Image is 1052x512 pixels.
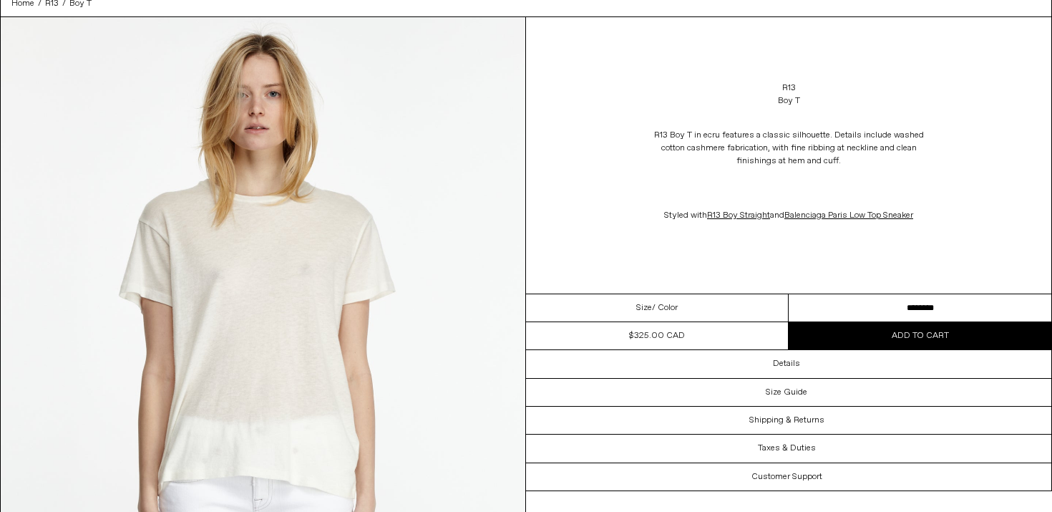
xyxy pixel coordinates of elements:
h3: Customer Support [751,472,822,482]
span: / Color [652,301,678,314]
span: Size [636,301,652,314]
h3: Shipping & Returns [749,415,824,425]
div: $325.00 CAD [629,329,685,342]
h3: Details [773,359,800,369]
h3: Size Guide [766,387,807,397]
a: Balenciaga Paris Low Top Sneaker [784,210,913,221]
div: Boy T [778,95,800,107]
span: R13 Boy T in ecru features a classic silhouette. Details include washed cotton cashmere fabricati... [654,130,924,167]
button: Add to cart [789,322,1051,349]
a: R13 [782,82,796,95]
a: R13 Boy Straight [707,210,770,221]
h3: Taxes & Duties [758,443,816,453]
span: Add to cart [892,330,949,342]
span: Styled with and [664,210,913,221]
